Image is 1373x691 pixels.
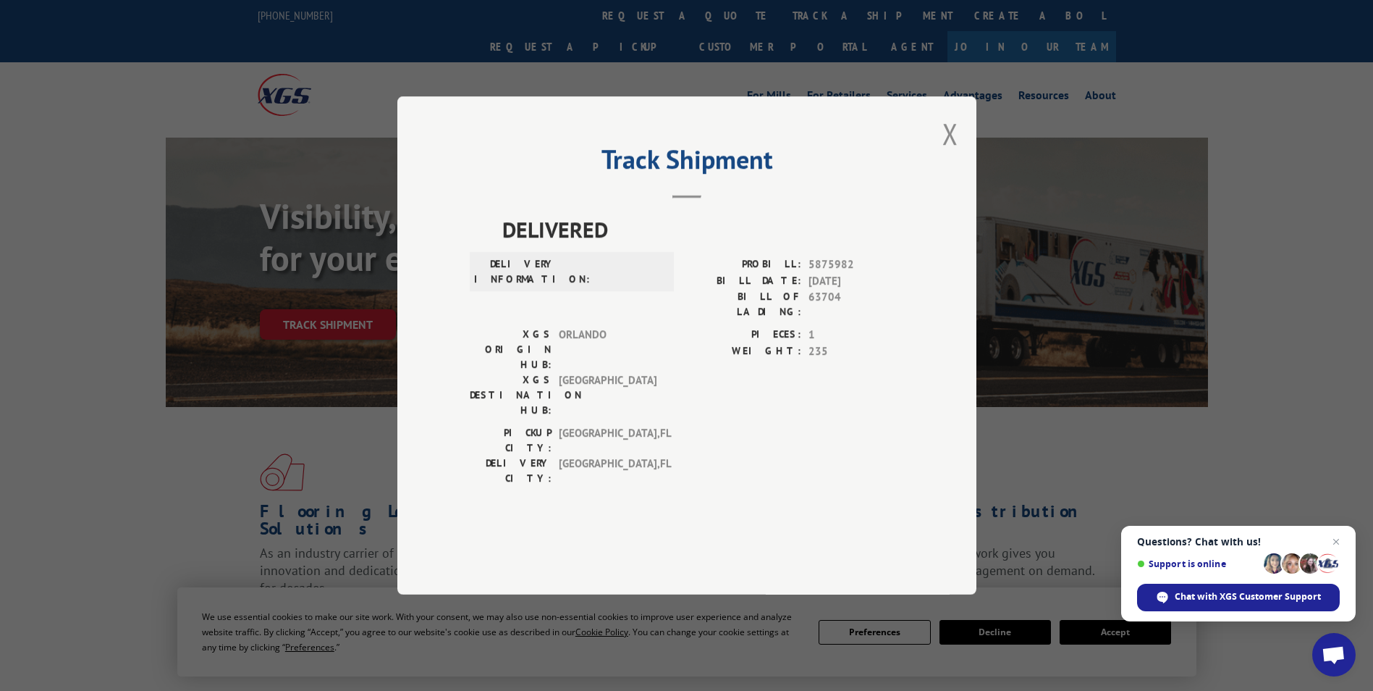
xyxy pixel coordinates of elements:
span: [DATE] [808,273,904,290]
button: Close modal [942,114,958,153]
span: Questions? Chat with us! [1137,536,1340,548]
label: BILL DATE: [687,273,801,290]
span: [GEOGRAPHIC_DATA] , FL [559,456,656,486]
label: XGS ORIGIN HUB: [470,327,552,372]
label: PICKUP CITY: [470,425,552,456]
label: BILL OF LADING: [687,289,801,319]
label: DELIVERY CITY: [470,456,552,486]
span: 1 [808,327,904,343]
div: Chat with XGS Customer Support [1137,584,1340,611]
label: PIECES: [687,327,801,343]
span: Close chat [1327,533,1345,550]
span: [GEOGRAPHIC_DATA] , FL [559,425,656,456]
h2: Track Shipment [470,149,904,177]
label: WEIGHT: [687,343,801,360]
span: 235 [808,343,904,360]
span: DELIVERED [502,213,904,246]
span: 63704 [808,289,904,319]
label: XGS DESTINATION HUB: [470,372,552,418]
label: DELIVERY INFORMATION: [474,256,556,287]
div: Open chat [1312,633,1356,677]
span: [GEOGRAPHIC_DATA] [559,372,656,418]
span: Chat with XGS Customer Support [1175,590,1321,603]
span: 5875982 [808,256,904,273]
label: PROBILL: [687,256,801,273]
span: Support is online [1137,558,1259,569]
span: ORLANDO [559,327,656,372]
